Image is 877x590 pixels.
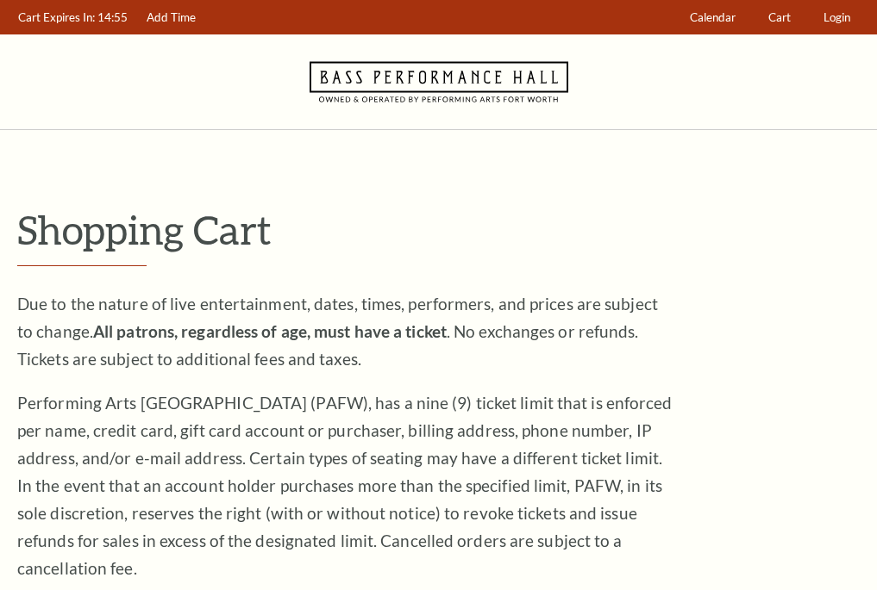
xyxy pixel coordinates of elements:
[18,10,95,24] span: Cart Expires In:
[761,1,799,34] a: Cart
[690,10,736,24] span: Calendar
[824,10,850,24] span: Login
[768,10,791,24] span: Cart
[93,321,447,341] strong: All patrons, regardless of age, must have a ticket
[17,294,658,369] span: Due to the nature of live entertainment, dates, times, performers, and prices are subject to chan...
[17,208,860,252] p: Shopping Cart
[139,1,204,34] a: Add Time
[17,389,673,582] p: Performing Arts [GEOGRAPHIC_DATA] (PAFW), has a nine (9) ticket limit that is enforced per name, ...
[816,1,859,34] a: Login
[682,1,744,34] a: Calendar
[97,10,128,24] span: 14:55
